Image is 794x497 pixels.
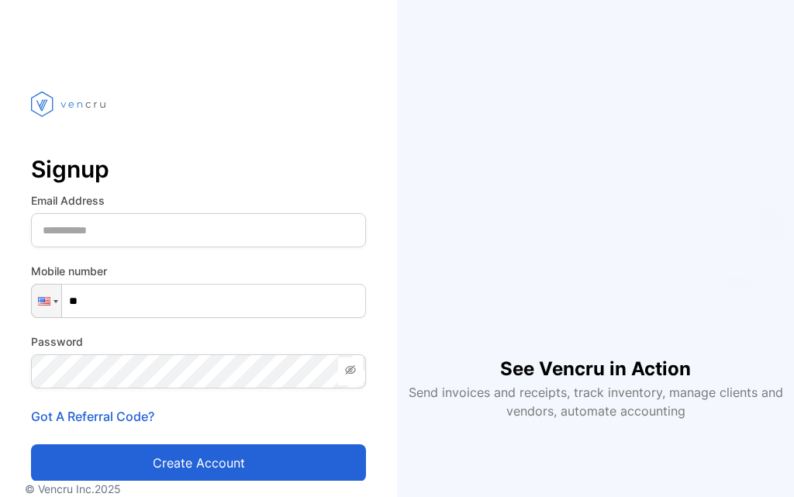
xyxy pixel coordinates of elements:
h1: See Vencru in Action [500,330,691,383]
label: Password [31,333,366,350]
p: Got A Referral Code? [31,407,366,426]
img: vencru logo [31,62,109,146]
label: Mobile number [31,263,366,279]
iframe: YouTube video player [437,78,754,330]
button: Create account [31,444,366,481]
p: Send invoices and receipts, track inventory, manage clients and vendors, automate accounting [397,383,794,420]
div: United States: + 1 [32,285,61,317]
label: Email Address [31,192,366,209]
p: Signup [31,150,366,188]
